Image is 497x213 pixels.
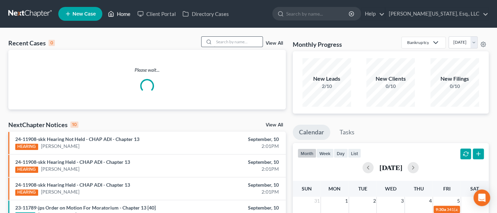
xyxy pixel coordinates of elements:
[15,167,38,173] div: HEARING
[344,197,349,205] span: 1
[41,188,79,195] a: [PERSON_NAME]
[196,143,279,150] div: 2:01PM
[214,37,263,47] input: Search by name...
[366,83,415,90] div: 0/10
[15,205,156,211] a: 23-11789-jps Order on Motion For Moratorium - Chapter 13 [40]
[470,186,479,192] span: Sat
[407,39,429,45] div: Bankruptcy
[104,8,134,20] a: Home
[379,164,402,171] h2: [DATE]
[8,39,55,47] div: Recent Cases
[298,149,316,158] button: month
[70,122,78,128] div: 10
[414,186,424,192] span: Thu
[15,159,130,165] a: 24-11908-skk Hearing Held - CHAP ADI - Chapter 13
[443,186,450,192] span: Fri
[328,186,341,192] span: Mon
[316,149,334,158] button: week
[473,189,490,206] div: Open Intercom Messenger
[348,149,361,158] button: list
[430,75,479,83] div: New Filings
[196,204,279,211] div: September, 10
[266,123,283,127] a: View All
[266,41,283,46] a: View All
[8,121,78,129] div: NextChapter Notices
[385,8,488,20] a: [PERSON_NAME][US_STATE], Esq., LLC
[361,8,385,20] a: Help
[49,40,55,46] div: 0
[196,181,279,188] div: September, 10
[134,8,179,20] a: Client Portal
[333,125,361,140] a: Tasks
[428,197,432,205] span: 4
[15,189,38,196] div: HEARING
[436,207,446,212] span: 9:30a
[15,182,130,188] a: 24-11908-skk Hearing Held - CHAP ADI - Chapter 13
[334,149,348,158] button: day
[15,136,139,142] a: 24-11908-skk Hearing Not Held - CHAP ADI - Chapter 13
[196,166,279,172] div: 2:01PM
[196,159,279,166] div: September, 10
[196,188,279,195] div: 2:01PM
[372,197,376,205] span: 2
[302,83,351,90] div: 2/10
[302,75,351,83] div: New Leads
[385,186,396,192] span: Wed
[293,125,330,140] a: Calendar
[15,144,38,150] div: HEARING
[72,11,96,17] span: New Case
[41,166,79,172] a: [PERSON_NAME]
[366,75,415,83] div: New Clients
[301,186,311,192] span: Sun
[286,7,350,20] input: Search by name...
[400,197,404,205] span: 3
[8,66,286,73] p: Please wait...
[179,8,232,20] a: Directory Cases
[41,143,79,150] a: [PERSON_NAME]
[358,186,367,192] span: Tue
[196,136,279,143] div: September, 10
[456,197,461,205] span: 5
[293,40,342,48] h3: Monthly Progress
[430,83,479,90] div: 0/10
[314,197,320,205] span: 31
